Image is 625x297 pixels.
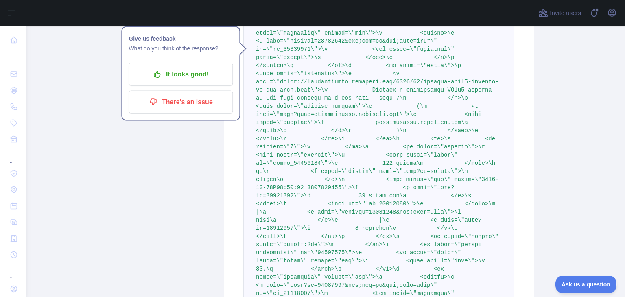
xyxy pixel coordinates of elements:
h1: Give us feedback [129,34,233,44]
div: ... [7,264,20,280]
button: Invite users [537,7,583,20]
iframe: Toggle Customer Support [555,276,617,293]
p: There's an issue [135,95,227,109]
div: ... [7,148,20,164]
button: There's an issue [129,91,233,114]
div: ... [7,49,20,65]
span: Invite users [550,9,581,18]
button: It looks good! [129,63,233,86]
p: What do you think of the response? [129,44,233,53]
p: It looks good! [135,68,227,81]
